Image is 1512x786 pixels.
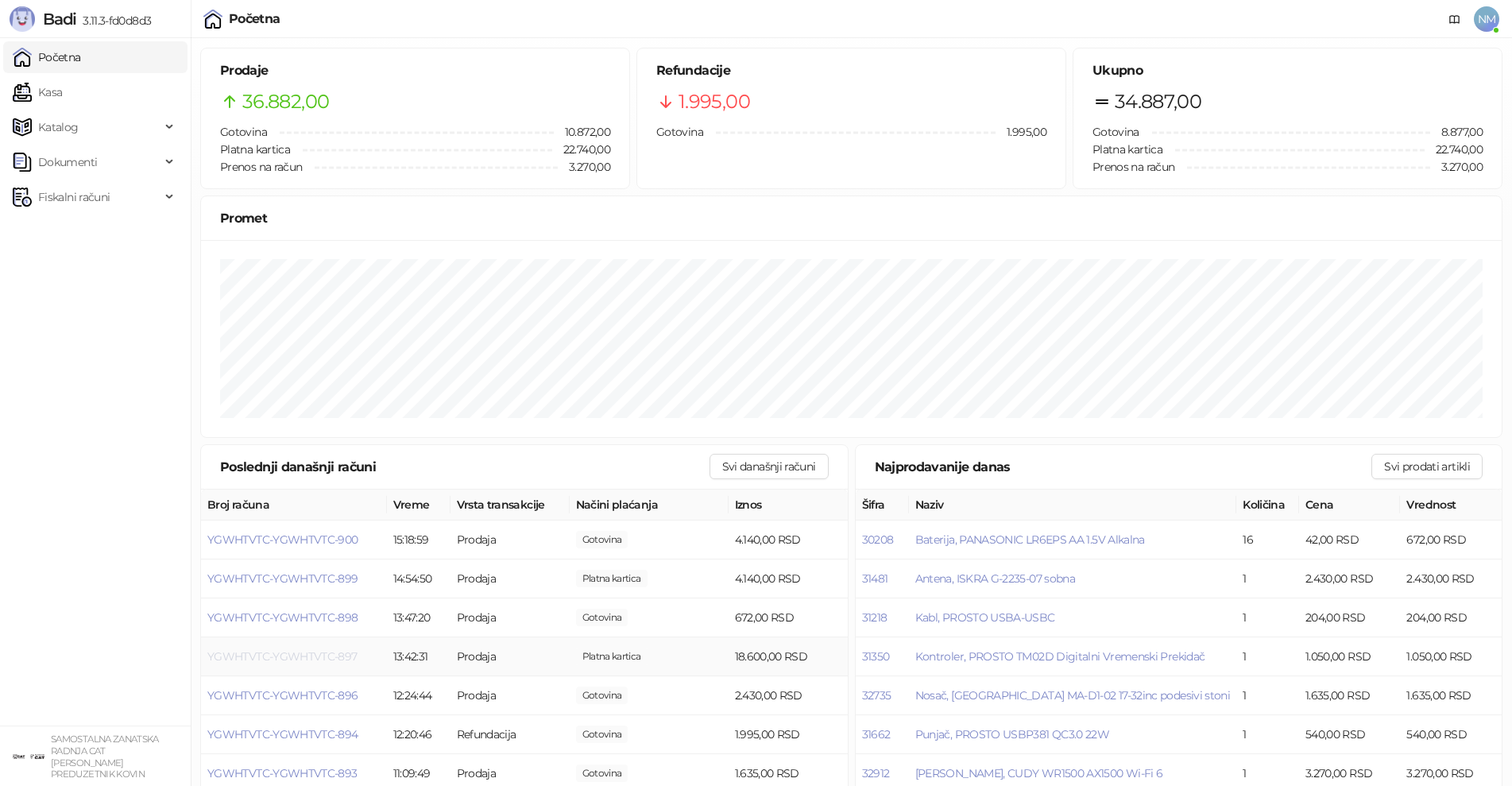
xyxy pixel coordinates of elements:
th: Načini plaćanja [570,490,729,521]
span: Nosač, [GEOGRAPHIC_DATA] MA-D1-02 17-32inc podesivi stoni [915,688,1231,703]
button: YGWHTVTC-YGWHTVTC-893 [207,766,358,780]
td: 14:54:50 [387,559,451,598]
th: Cena [1299,490,1401,521]
td: 1.995,00 RSD [729,715,848,754]
span: Platna kartica [1092,142,1162,157]
td: 12:24:44 [387,676,451,715]
span: 3.270,00 [1430,158,1483,176]
button: [PERSON_NAME], CUDY WR1500 AX1500 Wi-Fi 6 [915,766,1163,780]
td: 1.050,00 RSD [1299,637,1401,676]
td: 1 [1236,676,1299,715]
td: 204,00 RSD [1299,598,1401,637]
h5: Refundacije [656,61,1046,80]
a: Dokumentacija [1442,6,1468,32]
td: 1 [1236,715,1299,754]
td: 13:47:20 [387,598,451,637]
td: 4.140,00 RSD [729,559,848,598]
span: 18.600,00 [576,648,648,665]
td: 16 [1236,521,1299,559]
span: Badi [43,10,76,29]
a: Početna [13,41,81,73]
img: Logo [10,6,35,32]
td: Prodaja [451,521,570,559]
button: 31218 [862,610,887,625]
td: 12:20:46 [387,715,451,754]
span: Fiskalni računi [38,181,110,213]
button: YGWHTVTC-YGWHTVTC-894 [207,727,358,741]
button: Svi današnji računi [710,454,829,479]
td: 540,00 RSD [1299,715,1401,754]
span: Gotovina [220,125,267,139]
td: 1 [1236,559,1299,598]
span: 3.11.3-fd0d8d3 [76,14,151,28]
button: Svi prodati artikli [1371,454,1483,479]
div: Početna [229,13,280,25]
button: YGWHTVTC-YGWHTVTC-897 [207,649,358,664]
td: 2.430,00 RSD [1299,559,1401,598]
button: 30208 [862,532,894,547]
td: 1.635,00 RSD [1299,676,1401,715]
span: 1.635,00 [576,765,628,782]
span: Katalog [38,111,79,143]
span: 10.872,00 [554,123,610,141]
span: 1.995,00 [996,123,1046,141]
a: Kasa [13,76,62,108]
td: 13:42:31 [387,637,451,676]
th: Naziv [909,490,1237,521]
td: Prodaja [451,559,570,598]
span: 34.887,00 [1115,87,1201,117]
span: NM [1474,6,1499,32]
span: 3.270,00 [558,158,610,176]
td: Prodaja [451,637,570,676]
th: Vreme [387,490,451,521]
td: 672,00 RSD [1400,521,1502,559]
td: Refundacija [451,715,570,754]
td: 1.050,00 RSD [1400,637,1502,676]
span: 8.877,00 [1430,123,1483,141]
span: YGWHTVTC-YGWHTVTC-900 [207,532,358,547]
img: 64x64-companyLogo-ae27db6e-dfce-48a1-b68e-83471bd1bffd.png [13,741,44,772]
td: 2.430,00 RSD [1400,559,1502,598]
span: Prenos na račun [220,160,302,174]
button: 31662 [862,727,891,741]
td: 204,00 RSD [1400,598,1502,637]
td: 4.140,00 RSD [729,521,848,559]
h5: Prodaje [220,61,610,80]
span: Prenos na račun [1092,160,1174,174]
button: 31481 [862,571,888,586]
span: 4.140,00 [576,531,628,548]
span: Gotovina [1092,125,1139,139]
span: Dokumenti [38,146,97,178]
button: 31350 [862,649,890,664]
td: 42,00 RSD [1299,521,1401,559]
td: 1 [1236,598,1299,637]
span: 36.882,00 [242,87,329,117]
td: 18.600,00 RSD [729,637,848,676]
div: Poslednji današnji računi [220,457,710,477]
button: Baterija, PANASONIC LR6EPS AA 1.5V Alkalna [915,532,1145,547]
button: 32735 [862,688,891,703]
div: Najprodavanije danas [875,457,1372,477]
td: 672,00 RSD [729,598,848,637]
span: 1.995,00 [679,87,750,117]
th: Količina [1236,490,1299,521]
td: 540,00 RSD [1400,715,1502,754]
button: YGWHTVTC-YGWHTVTC-898 [207,610,358,625]
td: Prodaja [451,598,570,637]
td: 1.635,00 RSD [1400,676,1502,715]
th: Iznos [729,490,848,521]
button: Antena, ISKRA G-2235-07 sobna [915,571,1075,586]
span: 2.430,00 [576,687,628,704]
button: Kabl, PROSTO USBA-USBC [915,610,1055,625]
small: SAMOSTALNA ZANATSKA RADNJA CAT [PERSON_NAME] PREDUZETNIK KOVIN [51,734,159,780]
span: YGWHTVTC-YGWHTVTC-899 [207,571,358,586]
span: 22.740,00 [1425,141,1483,158]
button: YGWHTVTC-YGWHTVTC-896 [207,688,358,703]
